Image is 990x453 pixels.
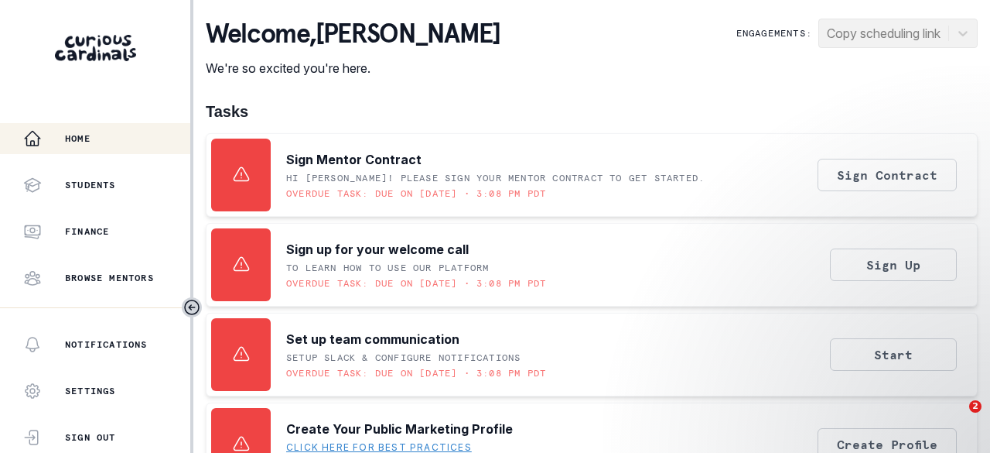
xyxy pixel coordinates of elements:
[55,35,136,61] img: Curious Cardinals Logo
[182,297,202,317] button: Toggle sidebar
[286,352,521,364] p: Setup Slack & Configure Notifications
[286,367,546,379] p: Overdue task: Due on [DATE] • 3:08 PM PDT
[286,240,469,259] p: Sign up for your welcome call
[286,262,489,274] p: To learn how to use our platform
[830,249,957,281] button: Sign Up
[286,330,459,348] p: Set up team communication
[65,225,109,238] p: Finance
[65,272,154,284] p: Browse Mentors
[286,172,705,184] p: Hi [PERSON_NAME]! Please sign your mentor contract to get started.
[65,385,116,397] p: Settings
[937,400,975,438] iframe: Intercom live chat
[65,179,116,191] p: Students
[206,59,500,77] p: We're so excited you're here.
[206,19,500,50] p: Welcome , [PERSON_NAME]
[65,338,148,351] p: Notifications
[286,277,546,290] p: Overdue task: Due on [DATE] • 3:08 PM PDT
[736,27,812,39] p: Engagements:
[206,102,978,121] h1: Tasks
[969,400,981,413] span: 2
[286,150,422,169] p: Sign Mentor Contract
[65,431,116,444] p: Sign Out
[286,187,546,200] p: Overdue task: Due on [DATE] • 3:08 PM PDT
[818,159,957,191] button: Sign Contract
[286,420,513,438] p: Create Your Public Marketing Profile
[65,132,90,145] p: Home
